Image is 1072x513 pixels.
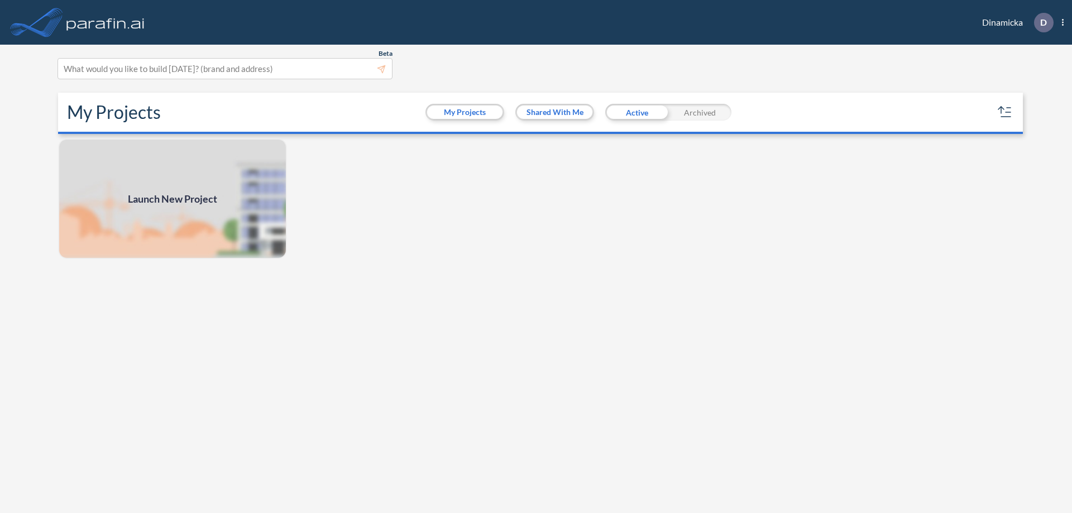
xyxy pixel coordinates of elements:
[996,103,1014,121] button: sort
[1040,17,1047,27] p: D
[965,13,1064,32] div: Dinamicka
[605,104,668,121] div: Active
[427,106,502,119] button: My Projects
[64,11,147,33] img: logo
[517,106,592,119] button: Shared With Me
[67,102,161,123] h2: My Projects
[58,138,287,259] a: Launch New Project
[379,49,393,58] span: Beta
[668,104,731,121] div: Archived
[58,138,287,259] img: add
[128,191,217,207] span: Launch New Project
